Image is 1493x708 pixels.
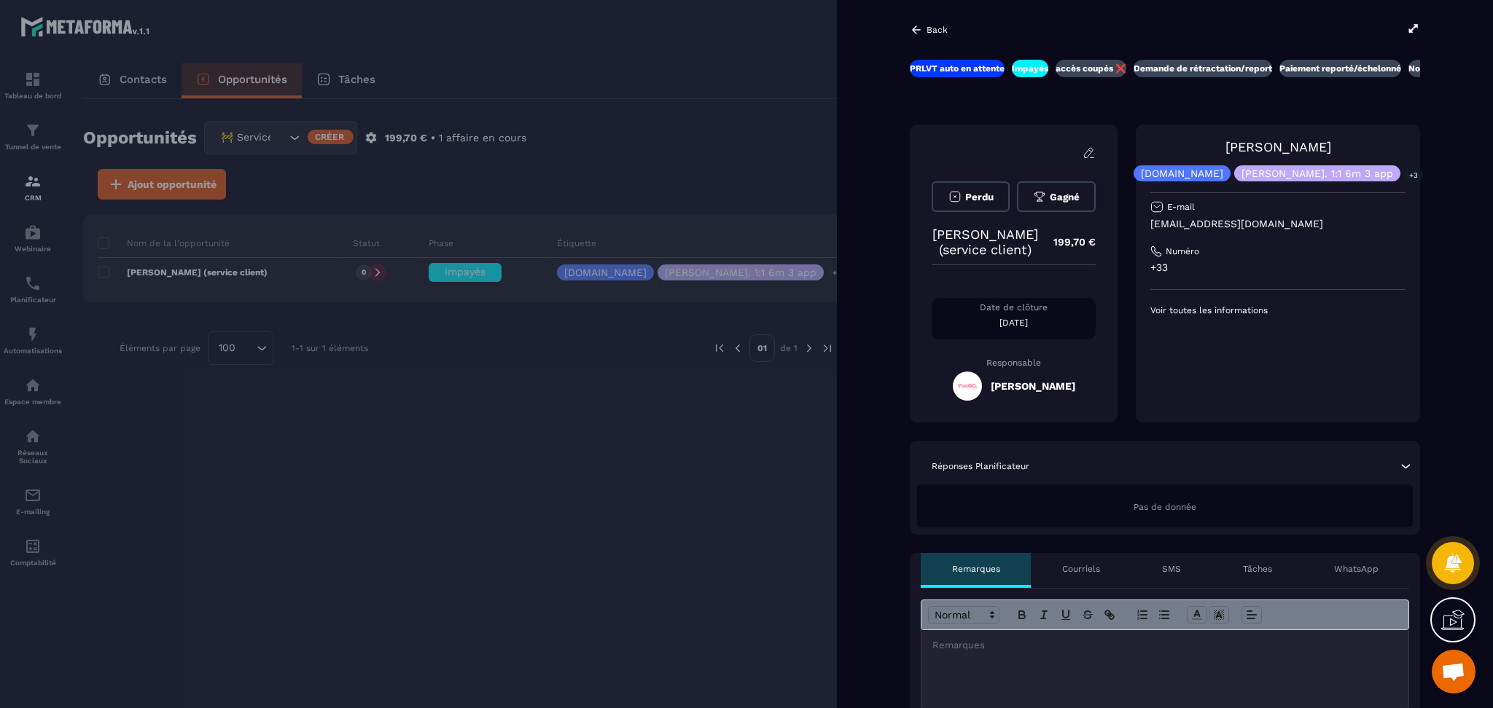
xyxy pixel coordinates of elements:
p: Réponses Planificateur [932,460,1029,472]
p: Paiement reporté/échelonné [1279,63,1401,74]
p: [DATE] [932,317,1096,329]
p: +3 [1404,168,1423,183]
p: Numéro [1166,245,1199,257]
span: Perdu [965,192,994,202]
p: 199,70 € [1039,228,1096,256]
h5: [PERSON_NAME] [991,380,1075,392]
p: [EMAIL_ADDRESS][DOMAIN_NAME] [1150,217,1406,231]
p: Nouveaux [1408,63,1451,74]
p: E-mail [1167,201,1195,213]
p: Tâches [1243,563,1272,575]
p: Date de clôture [932,302,1096,313]
p: +33 [1150,261,1406,275]
p: Back [927,25,948,35]
span: Gagné [1050,192,1080,202]
span: Pas de donnée [1134,502,1196,512]
p: PRLVT auto en attente [910,63,1005,74]
p: [DOMAIN_NAME] [1141,168,1223,178]
button: Perdu [932,181,1010,212]
p: [PERSON_NAME] (service client) [932,227,1039,257]
p: [PERSON_NAME]. 1:1 6m 3 app [1241,168,1393,178]
p: Impayés [1012,63,1048,74]
p: Courriels [1062,563,1100,575]
p: WhatsApp [1334,563,1379,575]
p: Demande de rétractation/report [1134,63,1272,74]
p: accès coupés ❌ [1056,63,1126,74]
button: Gagné [1017,181,1096,212]
p: Remarques [952,563,1000,575]
p: Voir toutes les informations [1150,304,1406,316]
p: SMS [1162,563,1181,575]
p: Responsable [932,358,1096,368]
a: Ouvrir le chat [1432,650,1476,693]
a: [PERSON_NAME] [1225,139,1331,154]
